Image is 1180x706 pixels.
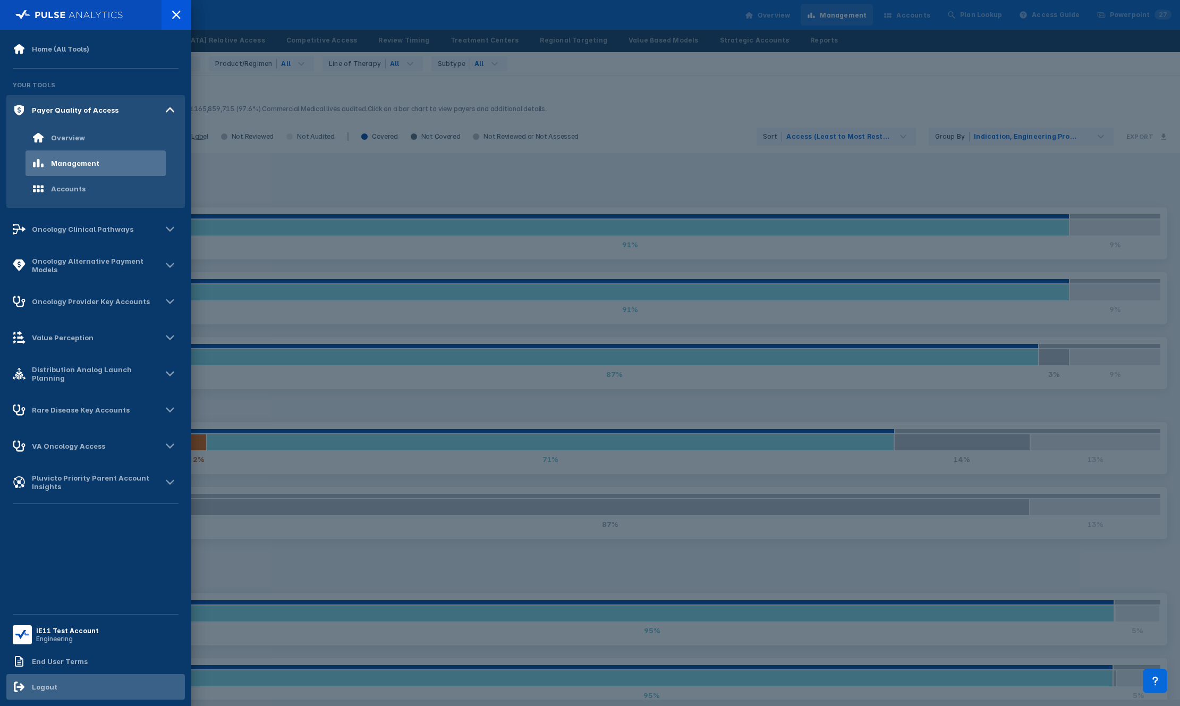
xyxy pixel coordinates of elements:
div: Oncology Alternative Payment Models [32,257,162,274]
a: Accounts [6,176,185,201]
div: Rare Disease Key Accounts [32,406,130,414]
div: Pluvicto Priority Parent Account Insights [32,474,162,491]
div: Management [51,159,99,167]
div: IE11 Test Account [36,627,99,635]
div: Oncology Provider Key Accounts [32,297,150,306]
div: Contact Support [1143,669,1167,693]
a: Home (All Tools) [6,36,185,62]
img: pulse-logo-full-white.svg [15,7,123,22]
div: Logout [32,683,57,691]
img: menu button [15,627,30,642]
div: Your Tools [6,75,185,95]
div: End User Terms [32,657,88,666]
div: Oncology Clinical Pathways [32,225,133,233]
div: Accounts [51,184,86,193]
div: Engineering [36,635,99,643]
a: End User Terms [6,649,185,674]
div: Overview [51,133,85,142]
a: Overview [6,125,185,150]
div: Home (All Tools) [32,45,89,53]
div: Distribution Analog Launch Planning [32,365,162,382]
div: Payer Quality of Access [32,106,118,114]
div: VA Oncology Access [32,442,105,450]
a: Management [6,150,185,176]
div: Value Perception [32,333,94,342]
